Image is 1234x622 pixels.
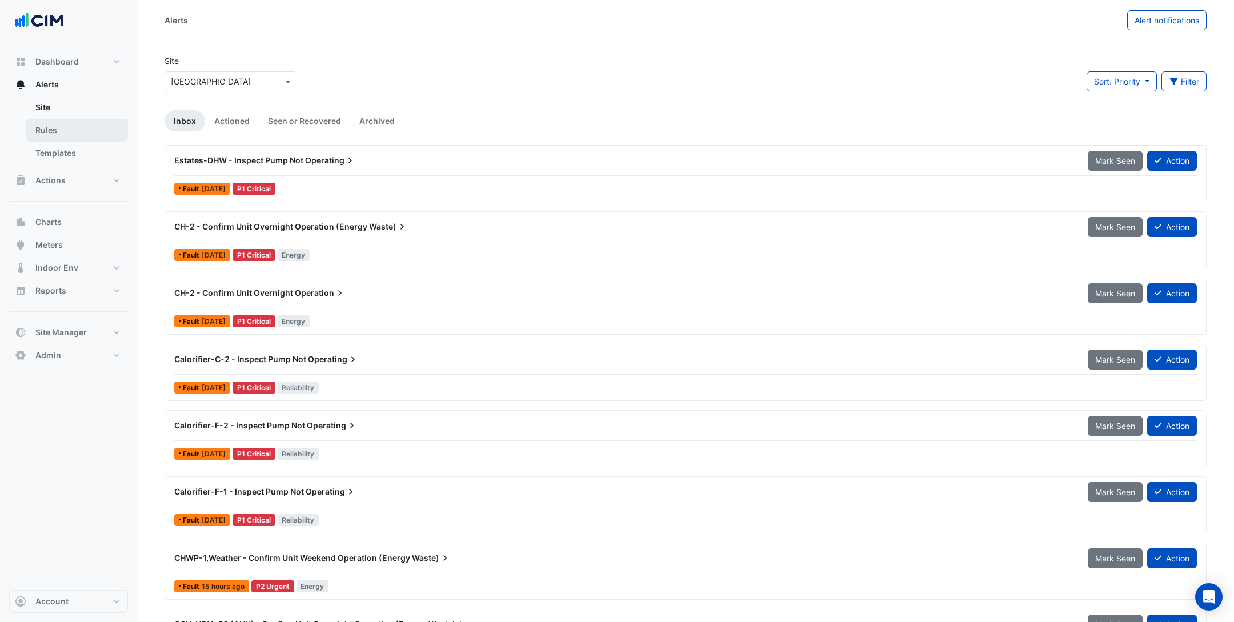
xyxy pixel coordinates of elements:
div: P1 Critical [233,249,275,261]
app-icon: Dashboard [15,56,26,67]
span: Sort: Priority [1094,77,1140,86]
button: Actions [9,169,128,192]
span: Operation [295,287,346,299]
span: Fault [183,186,202,192]
button: Action [1147,151,1197,171]
a: Inbox [165,110,205,131]
span: Charts [35,216,62,228]
div: P1 Critical [233,448,275,460]
span: Thu 28-Aug-2025 09:30 AEST [202,184,226,193]
app-icon: Indoor Env [15,262,26,274]
span: Admin [35,350,61,361]
button: Mark Seen [1088,283,1143,303]
button: Meters [9,234,128,256]
app-icon: Admin [15,350,26,361]
span: Mark Seen [1095,156,1135,166]
span: Reliability [278,514,319,526]
button: Reports [9,279,128,302]
a: Site [26,96,128,119]
button: Account [9,590,128,613]
span: Alert notifications [1135,15,1199,25]
button: Mark Seen [1088,350,1143,370]
span: Actions [35,175,66,186]
button: Action [1147,283,1197,303]
a: Actioned [205,110,259,131]
button: Admin [9,344,128,367]
div: P1 Critical [233,315,275,327]
span: Mark Seen [1095,288,1135,298]
button: Action [1147,548,1197,568]
span: Operating [305,155,356,166]
span: Energy [297,580,329,592]
span: Tue 26-Aug-2025 17:00 AEST [202,516,226,524]
span: Reliability [278,448,319,460]
span: Fault [183,384,202,391]
span: Site Manager [35,327,87,338]
button: Action [1147,350,1197,370]
span: Energy [278,249,310,261]
span: Mark Seen [1095,421,1135,431]
span: Reliability [278,382,319,394]
div: P1 Critical [233,183,275,195]
button: Indoor Env [9,256,128,279]
span: Reports [35,285,66,296]
span: Tue 09-Sep-2025 18:52 AEST [202,582,245,591]
span: CH-2 - Confirm Unit Overnight Operation (Energy [174,222,367,231]
app-icon: Alerts [15,79,26,90]
span: Estates-DHW - Inspect Pump Not [174,155,303,165]
app-icon: Reports [15,285,26,296]
div: Alerts [165,14,188,26]
span: Operating [308,354,359,365]
a: Seen or Recovered [259,110,350,131]
span: Energy [278,315,310,327]
span: Calorifier-F-1 - Inspect Pump Not [174,487,304,496]
div: P1 Critical [233,382,275,394]
app-icon: Actions [15,175,26,186]
span: Fault [183,583,202,590]
button: Charts [9,211,128,234]
button: Mark Seen [1088,416,1143,436]
button: Filter [1161,71,1207,91]
span: Operating [307,420,358,431]
span: Account [35,596,69,607]
span: CH-2 - Confirm Unit Overnight [174,288,293,298]
div: P2 Urgent [251,580,294,592]
span: Mark Seen [1095,222,1135,232]
img: Company Logo [14,9,65,32]
button: Mark Seen [1088,217,1143,237]
span: Operating [306,486,356,497]
span: Tue 26-Aug-2025 17:00 AEST [202,383,226,392]
span: Calorifier-F-2 - Inspect Pump Not [174,420,305,430]
button: Mark Seen [1088,151,1143,171]
span: Fault [183,451,202,458]
span: Thu 28-Aug-2025 09:30 AEST [202,251,226,259]
span: Mark Seen [1095,355,1135,364]
a: Rules [26,119,128,142]
span: Dashboard [35,56,79,67]
span: Indoor Env [35,262,78,274]
span: Fault [183,252,202,259]
span: Alerts [35,79,59,90]
button: Action [1147,217,1197,237]
button: Alert notifications [1127,10,1207,30]
div: Open Intercom Messenger [1195,583,1223,611]
span: Tue 26-Aug-2025 17:00 AEST [202,450,226,458]
button: Mark Seen [1088,482,1143,502]
a: Archived [350,110,404,131]
span: Mark Seen [1095,487,1135,497]
app-icon: Site Manager [15,327,26,338]
span: Meters [35,239,63,251]
div: P1 Critical [233,514,275,526]
span: CHWP-1,Weather - Confirm Unit Weekend Operation (Energy [174,553,410,563]
label: Site [165,55,179,67]
span: Calorifier-C-2 - Inspect Pump Not [174,354,306,364]
button: Sort: Priority [1087,71,1157,91]
app-icon: Charts [15,216,26,228]
span: Mark Seen [1095,553,1135,563]
app-icon: Meters [15,239,26,251]
span: Wed 27-Aug-2025 09:00 AEST [202,317,226,326]
span: Fault [183,318,202,325]
div: Alerts [9,96,128,169]
button: Dashboard [9,50,128,73]
span: Waste) [412,552,451,564]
